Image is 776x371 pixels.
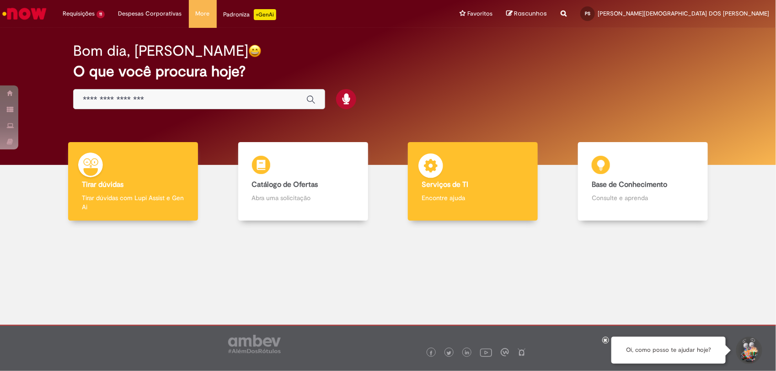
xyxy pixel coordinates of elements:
b: Base de Conhecimento [592,180,667,189]
p: +GenAi [254,9,276,20]
span: Despesas Corporativas [118,9,182,18]
b: Serviços de TI [422,180,468,189]
img: logo_footer_linkedin.png [465,350,470,356]
img: logo_footer_youtube.png [480,346,492,358]
h2: Bom dia, [PERSON_NAME] [73,43,248,59]
div: Padroniza [224,9,276,20]
span: More [196,9,210,18]
p: Abra uma solicitação [252,193,354,202]
img: logo_footer_naosei.png [518,348,526,356]
div: Oi, como posso te ajudar hoje? [611,337,726,364]
a: Base de Conhecimento Consulte e aprenda [558,142,728,221]
img: logo_footer_twitter.png [447,351,451,355]
span: Requisições [63,9,95,18]
img: logo_footer_workplace.png [501,348,509,356]
button: Iniciar Conversa de Suporte [735,337,762,364]
h2: O que você procura hoje? [73,64,702,79]
img: happy-face.png [248,44,262,58]
img: logo_footer_ambev_rotulo_gray.png [228,335,281,353]
p: Encontre ajuda [422,193,524,202]
span: Favoritos [467,9,492,18]
a: Rascunhos [506,10,547,18]
p: Tirar dúvidas com Lupi Assist e Gen Ai [82,193,184,212]
span: Rascunhos [514,9,547,18]
a: Serviços de TI Encontre ajuda [388,142,558,221]
img: logo_footer_facebook.png [429,351,433,355]
p: Consulte e aprenda [592,193,694,202]
a: Catálogo de Ofertas Abra uma solicitação [218,142,388,221]
b: Tirar dúvidas [82,180,123,189]
b: Catálogo de Ofertas [252,180,318,189]
img: ServiceNow [1,5,48,23]
span: 11 [96,11,105,18]
a: Tirar dúvidas Tirar dúvidas com Lupi Assist e Gen Ai [48,142,218,221]
span: [PERSON_NAME][DEMOGRAPHIC_DATA] DOS [PERSON_NAME] [598,10,769,17]
span: PS [585,11,590,16]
